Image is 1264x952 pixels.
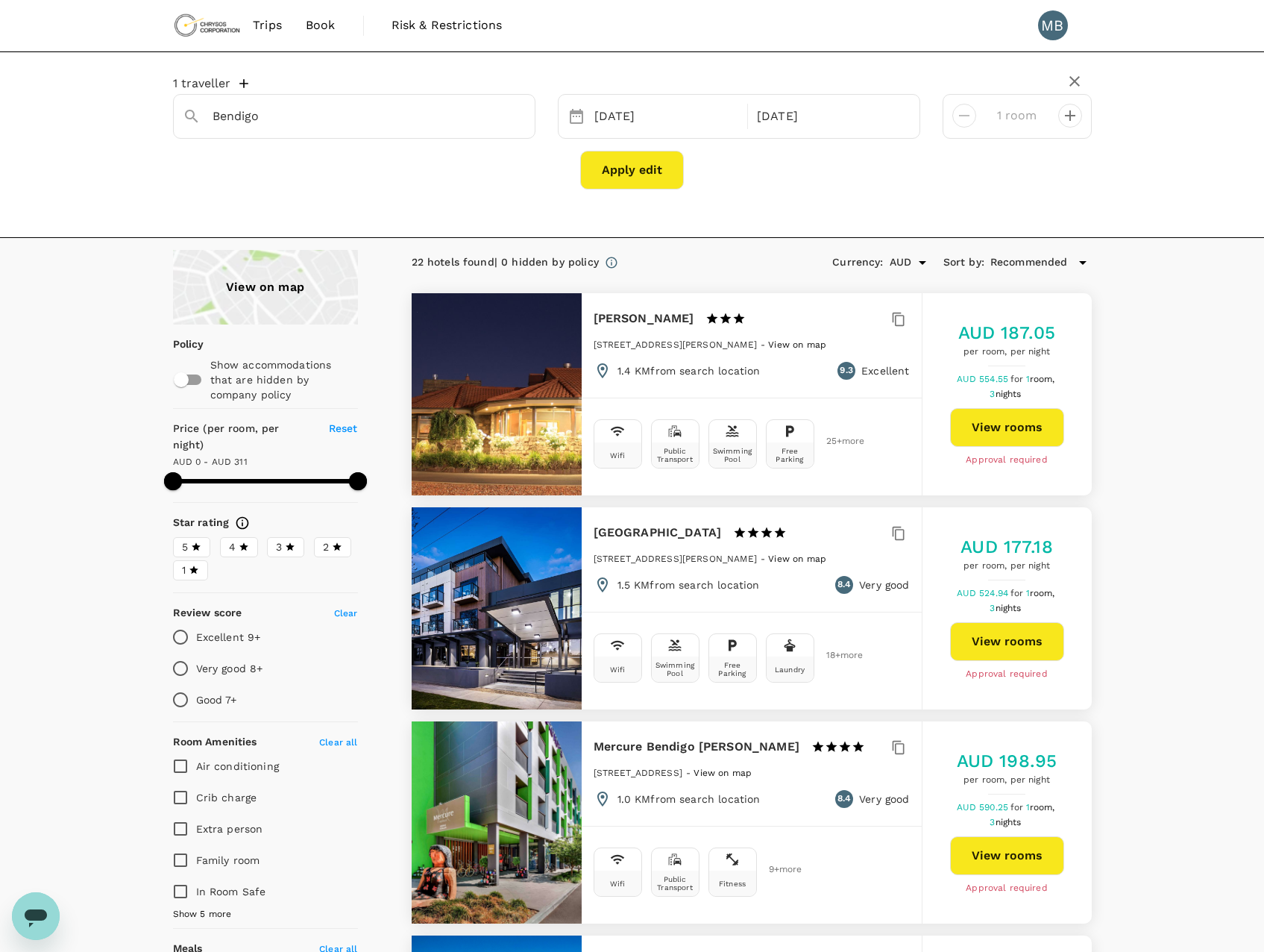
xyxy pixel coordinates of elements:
[253,16,282,34] span: Trips
[694,766,752,778] a: View on map
[826,651,849,660] span: 18 + more
[182,563,186,578] span: 1
[196,661,263,676] p: Very good 8+
[655,661,696,677] div: Swimming Pool
[524,115,527,118] button: Open
[768,338,826,350] a: View on map
[173,250,358,325] a: View on map
[173,734,257,751] h6: Room Amenities
[957,374,1011,384] span: AUD 554.55
[719,880,746,888] div: Fitness
[1026,374,1057,384] span: 1
[837,577,851,592] span: 8.4
[1030,588,1055,598] span: room,
[1030,374,1055,384] span: room,
[229,539,236,555] span: 4
[990,817,1023,827] span: 3
[1010,374,1025,384] span: for
[1038,10,1068,40] div: MB
[686,768,694,778] span: -
[966,881,1048,896] span: Approval required
[1026,588,1057,598] span: 1
[712,447,753,463] div: Swimming Pool
[859,577,909,592] p: Very good
[588,102,745,131] div: [DATE]
[996,603,1022,613] span: nights
[655,447,696,463] div: Public Transport
[957,749,1057,773] h5: AUD 198.95
[996,389,1022,399] span: nights
[196,630,261,645] p: Excellent 9+
[196,886,266,898] span: In Room Safe
[768,554,826,564] span: View on map
[1030,802,1055,812] span: room,
[960,559,1053,574] span: per room, per night
[1010,802,1025,812] span: for
[610,880,626,888] div: Wifi
[210,357,356,402] p: Show accommodations that are hidden by company policy
[173,9,242,42] img: Chrysos Corporation
[610,451,626,460] div: Wifi
[594,768,682,778] span: [STREET_ADDRESS]
[712,661,753,677] div: Free Parking
[594,522,722,543] h6: [GEOGRAPHIC_DATA]
[957,802,1011,812] span: AUD 590.25
[580,151,684,190] button: Apply edit
[770,447,811,463] div: Free Parking
[617,792,761,807] p: 1.0 KM from search location
[761,339,768,350] span: -
[990,254,1068,271] span: Recommended
[943,254,984,271] h6: Sort by :
[617,577,760,592] p: 1.5 KM from search location
[950,622,1064,661] button: View rooms
[958,345,1056,360] span: per room, per night
[1058,104,1082,128] button: decrease
[768,552,826,564] a: View on map
[840,363,852,378] span: 9.3
[594,308,694,329] h6: [PERSON_NAME]
[196,760,279,772] span: Air conditioning
[196,854,260,866] span: Family room
[966,667,1048,682] span: Approval required
[173,457,248,467] span: AUD 0 - AUD 311
[655,875,696,892] div: Public Transport
[957,588,1011,598] span: AUD 524.94
[861,363,909,378] p: Excellent
[775,666,805,674] div: Laundry
[334,608,358,619] span: Clear
[594,736,799,757] h6: Mercure Bendigo [PERSON_NAME]
[1026,802,1057,812] span: 1
[610,666,626,674] div: Wifi
[173,336,183,351] p: Policy
[958,321,1056,345] h5: AUD 187.05
[950,836,1064,875] button: View rooms
[173,605,242,621] h6: Review score
[617,363,761,378] p: 1.4 KM from search location
[594,339,757,350] span: [STREET_ADDRESS][PERSON_NAME]
[173,76,248,91] button: 1 traveller
[173,515,230,531] h6: Star rating
[768,339,826,350] span: View on map
[966,453,1048,468] span: Approval required
[196,792,257,804] span: Crib charge
[173,421,312,454] h6: Price (per room, per night)
[12,892,60,940] iframe: Button to launch messaging window
[235,516,250,530] svg: Star ratings are awarded to properties to represent the quality of services, facilities, and amen...
[912,252,933,273] button: Open
[950,408,1064,447] button: View rooms
[319,737,357,748] span: Clear all
[960,535,1053,559] h5: AUD 177.18
[826,436,849,446] span: 25 + more
[990,603,1023,613] span: 3
[196,823,263,835] span: Extra person
[832,254,883,271] h6: Currency :
[957,773,1057,788] span: per room, per night
[859,792,909,807] p: Very good
[306,16,336,34] span: Book
[988,104,1046,128] input: Add rooms
[213,104,484,128] input: Search cities, hotels, work locations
